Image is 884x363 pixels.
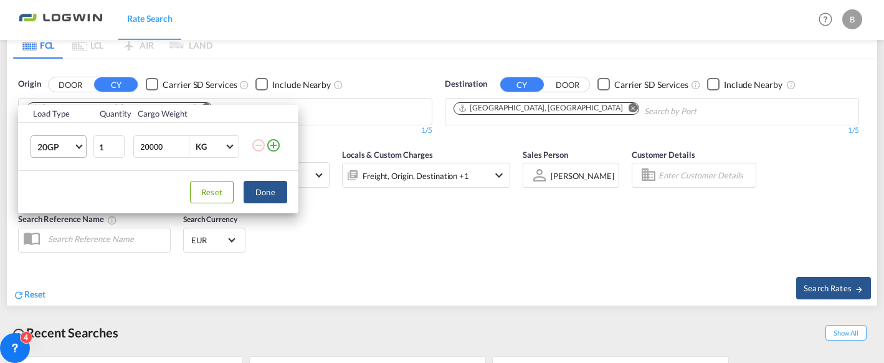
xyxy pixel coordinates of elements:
div: KG [196,142,207,152]
input: Enter Weight [139,136,189,157]
input: Qty [93,135,125,158]
md-icon: icon-minus-circle-outline [251,138,266,153]
div: Cargo Weight [138,108,244,119]
md-select: Choose: 20GP [31,135,87,158]
md-icon: icon-plus-circle-outline [266,138,281,153]
button: Reset [190,181,234,203]
span: 20GP [37,141,74,153]
th: Quantity [92,105,131,123]
th: Load Type [18,105,92,123]
button: Done [244,181,287,203]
